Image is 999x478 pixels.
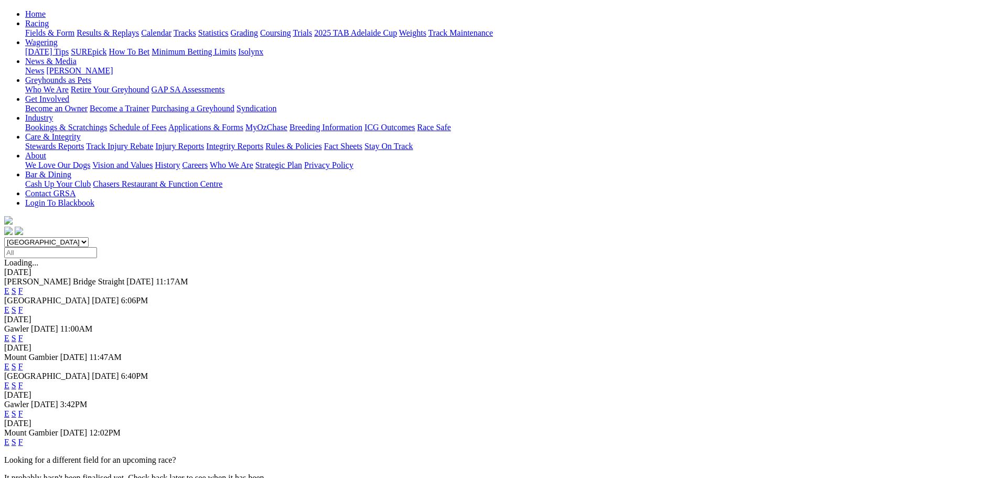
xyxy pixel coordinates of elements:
[155,142,204,151] a: Injury Reports
[77,28,139,37] a: Results & Replays
[25,28,74,37] a: Fields & Form
[25,104,995,113] div: Get Involved
[314,28,397,37] a: 2025 TAB Adelaide Cup
[152,47,236,56] a: Minimum Betting Limits
[18,409,23,418] a: F
[12,362,16,371] a: S
[4,343,995,353] div: [DATE]
[174,28,196,37] a: Tracks
[25,66,995,76] div: News & Media
[4,353,58,362] span: Mount Gambier
[364,142,413,151] a: Stay On Track
[18,286,23,295] a: F
[25,104,88,113] a: Become an Owner
[25,113,53,122] a: Industry
[364,123,415,132] a: ICG Outcomes
[428,28,493,37] a: Track Maintenance
[4,438,9,447] a: E
[4,227,13,235] img: facebook.svg
[4,428,58,437] span: Mount Gambier
[155,161,180,169] a: History
[18,381,23,390] a: F
[4,305,9,314] a: E
[4,381,9,390] a: E
[4,409,9,418] a: E
[60,353,88,362] span: [DATE]
[12,381,16,390] a: S
[12,334,16,343] a: S
[126,277,154,286] span: [DATE]
[109,47,150,56] a: How To Bet
[18,334,23,343] a: F
[25,179,995,189] div: Bar & Dining
[25,28,995,38] div: Racing
[4,362,9,371] a: E
[25,142,995,151] div: Care & Integrity
[238,47,263,56] a: Isolynx
[25,123,107,132] a: Bookings & Scratchings
[25,161,995,170] div: About
[31,400,58,409] span: [DATE]
[89,428,121,437] span: 12:02PM
[182,161,208,169] a: Careers
[4,419,995,428] div: [DATE]
[92,296,119,305] span: [DATE]
[109,123,166,132] a: Schedule of Fees
[245,123,287,132] a: MyOzChase
[25,198,94,207] a: Login To Blackbook
[92,161,153,169] a: Vision and Values
[15,227,23,235] img: twitter.svg
[4,390,995,400] div: [DATE]
[210,161,253,169] a: Who We Are
[4,286,9,295] a: E
[152,104,234,113] a: Purchasing a Greyhound
[71,47,106,56] a: SUREpick
[4,268,995,277] div: [DATE]
[92,371,119,380] span: [DATE]
[4,324,29,333] span: Gawler
[18,305,23,314] a: F
[86,142,153,151] a: Track Injury Rebate
[206,142,263,151] a: Integrity Reports
[4,216,13,225] img: logo-grsa-white.png
[12,286,16,295] a: S
[25,38,58,47] a: Wagering
[12,438,16,447] a: S
[4,258,38,267] span: Loading...
[25,151,46,160] a: About
[90,104,149,113] a: Become a Trainer
[289,123,362,132] a: Breeding Information
[4,455,995,465] p: Looking for a different field for an upcoming race?
[60,400,88,409] span: 3:42PM
[71,85,149,94] a: Retire Your Greyhound
[4,315,995,324] div: [DATE]
[399,28,426,37] a: Weights
[260,28,291,37] a: Coursing
[156,277,188,286] span: 11:17AM
[198,28,229,37] a: Statistics
[25,85,995,94] div: Greyhounds as Pets
[25,19,49,28] a: Racing
[46,66,113,75] a: [PERSON_NAME]
[417,123,450,132] a: Race Safe
[293,28,312,37] a: Trials
[121,296,148,305] span: 6:06PM
[168,123,243,132] a: Applications & Forms
[25,47,995,57] div: Wagering
[265,142,322,151] a: Rules & Policies
[25,76,91,84] a: Greyhounds as Pets
[25,85,69,94] a: Who We Are
[25,123,995,132] div: Industry
[25,47,69,56] a: [DATE] Tips
[60,428,88,437] span: [DATE]
[60,324,93,333] span: 11:00AM
[25,179,91,188] a: Cash Up Your Club
[25,170,71,179] a: Bar & Dining
[304,161,353,169] a: Privacy Policy
[25,66,44,75] a: News
[12,305,16,314] a: S
[324,142,362,151] a: Fact Sheets
[4,371,90,380] span: [GEOGRAPHIC_DATA]
[4,334,9,343] a: E
[255,161,302,169] a: Strategic Plan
